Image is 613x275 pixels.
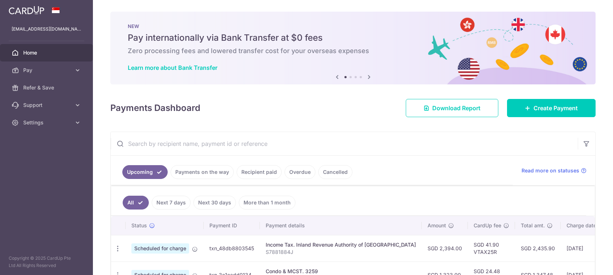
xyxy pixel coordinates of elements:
span: Create Payment [534,104,578,112]
a: Create Payment [507,99,596,117]
span: Home [23,49,71,56]
div: Condo & MCST. 3259 [266,268,416,275]
td: SGD 41.90 VTAX25R [468,235,515,262]
a: Next 30 days [193,196,236,210]
td: SGD 2,435.90 [515,235,561,262]
img: CardUp [9,6,44,15]
input: Search by recipient name, payment id or reference [111,132,578,155]
span: Scheduled for charge [131,243,189,254]
a: Download Report [406,99,498,117]
h4: Payments Dashboard [110,101,200,115]
a: More than 1 month [239,196,295,210]
a: Overdue [285,165,315,179]
span: Settings [23,119,71,126]
td: [DATE] [561,235,610,262]
span: Refer & Save [23,84,71,91]
span: CardUp fee [474,222,501,229]
span: Total amt. [521,222,545,229]
p: S7881884J [266,248,416,256]
span: Pay [23,67,71,74]
h5: Pay internationally via Bank Transfer at $0 fees [128,32,578,44]
a: Next 7 days [152,196,191,210]
th: Payment ID [204,216,260,235]
a: Learn more about Bank Transfer [128,64,217,71]
p: NEW [128,23,578,29]
h6: Zero processing fees and lowered transfer cost for your overseas expenses [128,47,578,55]
td: txn_48db8803545 [204,235,260,262]
a: Read more on statuses [522,167,587,174]
div: Income Tax. Inland Revenue Authority of [GEOGRAPHIC_DATA] [266,241,416,248]
img: Bank transfer banner [110,12,596,84]
span: Amount [428,222,446,229]
a: Recipient paid [237,165,282,179]
span: Charge date [567,222,596,229]
span: Support [23,101,71,109]
td: SGD 2,394.00 [422,235,468,262]
p: [EMAIL_ADDRESS][DOMAIN_NAME] [12,25,81,33]
a: Payments on the way [171,165,234,179]
a: All [123,196,149,210]
span: Read more on statuses [522,167,579,174]
th: Payment details [260,216,422,235]
a: Upcoming [122,165,168,179]
span: Download Report [432,104,481,112]
span: Status [131,222,147,229]
a: Cancelled [318,165,352,179]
